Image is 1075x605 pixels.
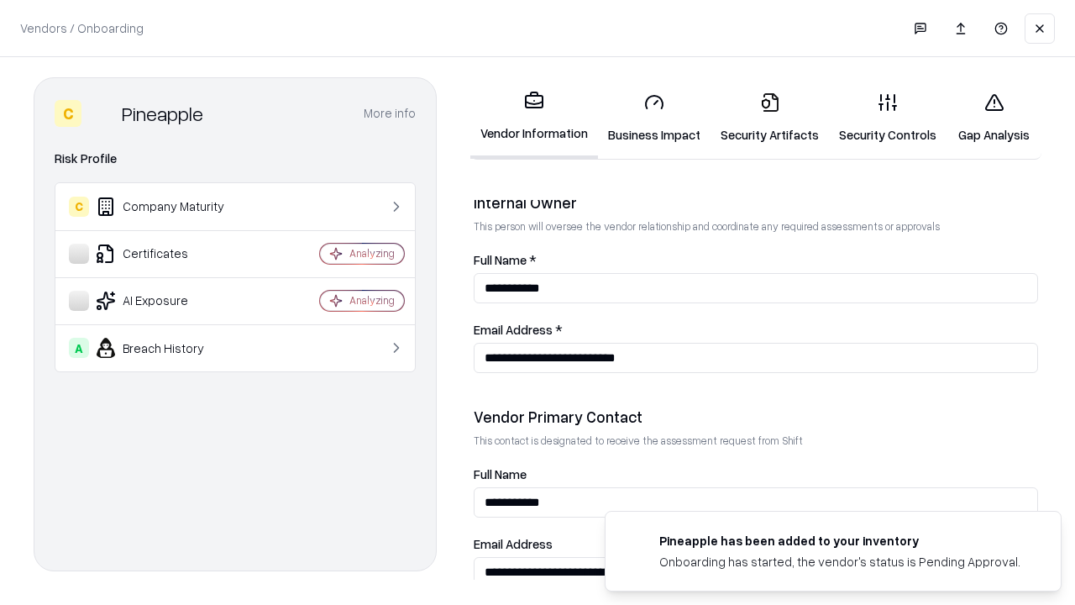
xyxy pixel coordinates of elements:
button: More info [364,98,416,129]
div: Onboarding has started, the vendor's status is Pending Approval. [659,553,1020,571]
div: C [55,100,81,127]
label: Full Name [474,468,1038,481]
div: A [69,338,89,358]
p: Vendors / Onboarding [20,19,144,37]
div: Pineapple has been added to your inventory [659,532,1020,550]
div: C [69,197,89,217]
img: pineappleenergy.com [626,532,646,552]
div: Internal Owner [474,192,1038,213]
p: This contact is designated to receive the assessment request from Shift [474,434,1038,448]
div: Analyzing [349,246,395,260]
div: Pineapple [122,100,203,127]
label: Email Address [474,538,1038,550]
div: Vendor Primary Contact [474,407,1038,427]
a: Business Impact [598,79,711,157]
label: Full Name * [474,254,1038,266]
div: Certificates [69,244,270,264]
img: Pineapple [88,100,115,127]
a: Gap Analysis [947,79,1041,157]
label: Email Address * [474,324,1038,336]
div: Breach History [69,338,270,358]
div: Risk Profile [55,149,416,169]
div: Analyzing [349,293,395,308]
div: AI Exposure [69,291,270,311]
a: Security Artifacts [711,79,829,157]
div: Company Maturity [69,197,270,217]
a: Vendor Information [470,77,598,159]
p: This person will oversee the vendor relationship and coordinate any required assessments or appro... [474,219,1038,234]
a: Security Controls [829,79,947,157]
